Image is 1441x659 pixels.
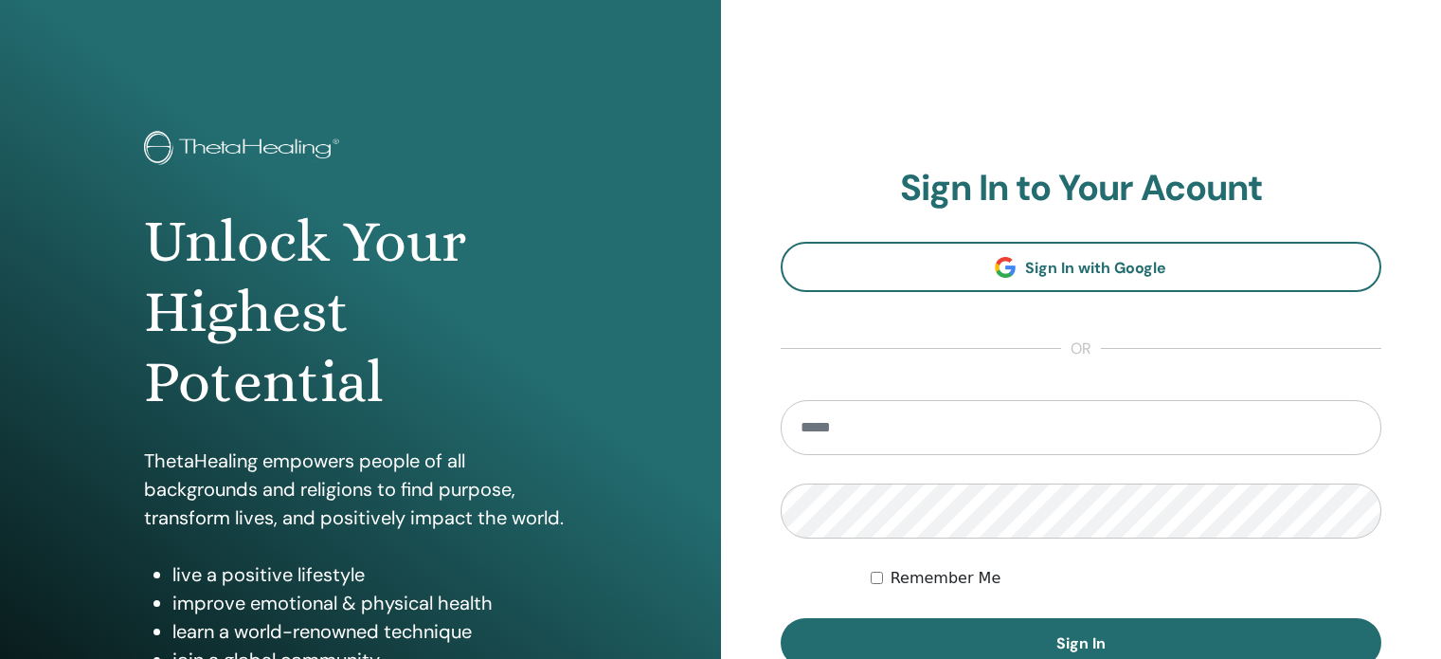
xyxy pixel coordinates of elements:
[1025,258,1166,278] span: Sign In with Google
[891,567,1001,590] label: Remember Me
[781,167,1382,211] h2: Sign In to Your Acount
[172,589,577,617] li: improve emotional & physical health
[1056,633,1106,653] span: Sign In
[144,207,577,418] h1: Unlock Your Highest Potential
[172,560,577,589] li: live a positive lifestyle
[781,242,1382,292] a: Sign In with Google
[144,447,577,532] p: ThetaHealing empowers people of all backgrounds and religions to find purpose, transform lives, a...
[172,617,577,646] li: learn a world-renowned technique
[1061,338,1101,360] span: or
[871,567,1381,590] div: Keep me authenticated indefinitely or until I manually logout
